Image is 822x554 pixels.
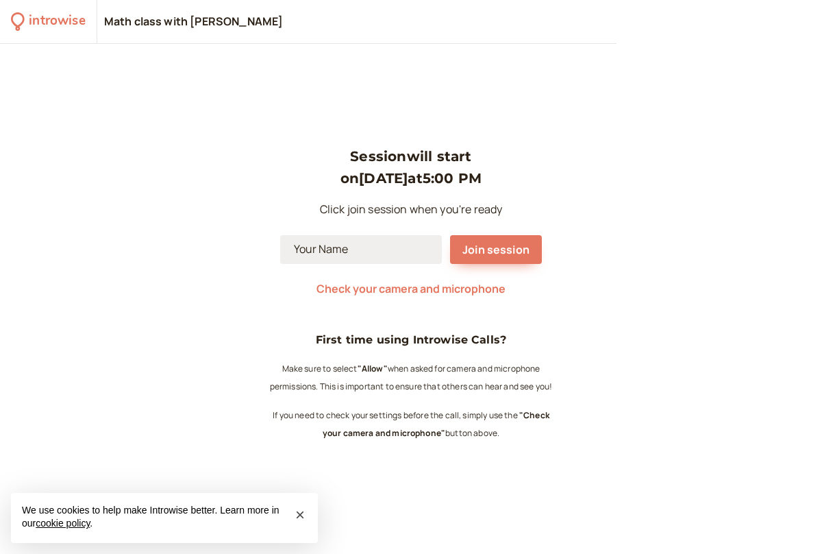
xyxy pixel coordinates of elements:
small: Make sure to select when asked for camera and microphone permissions. This is important to ensure... [270,363,553,392]
small: If you need to check your settings before the call, simply use the button above. [273,409,549,439]
p: Click join session when you're ready [280,201,542,219]
h4: First time using Introwise Calls? [267,331,555,349]
b: "Allow" [358,363,388,374]
h3: Session will start on [DATE] at 5:00 PM [280,145,542,190]
button: Check your camera and microphone [316,282,506,295]
span: Join session [462,242,530,257]
div: introwise [29,11,85,32]
input: Your Name [280,235,442,264]
button: Join session [450,235,542,264]
div: We use cookies to help make Introwise better. Learn more in our . [11,493,318,543]
span: Check your camera and microphone [316,281,506,296]
b: "Check your camera and microphone" [323,409,549,439]
span: × [295,505,305,524]
a: cookie policy [36,518,90,529]
div: Math class with [PERSON_NAME] [104,14,284,29]
button: Close this notice [289,504,311,526]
